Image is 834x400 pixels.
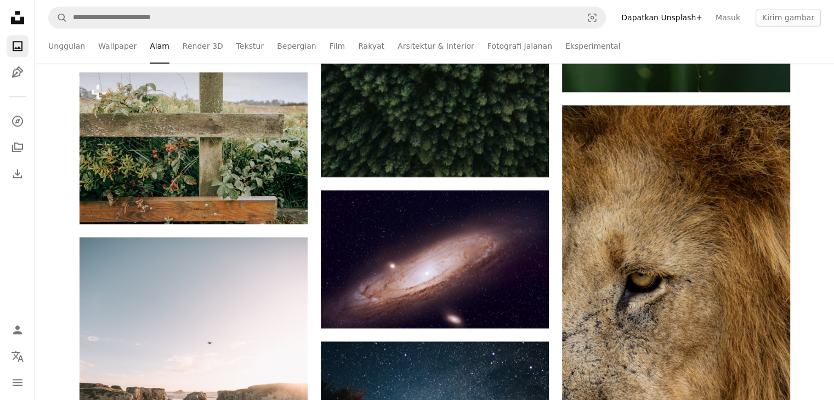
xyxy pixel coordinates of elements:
[487,28,552,64] a: Fotografi Jalanan
[7,61,29,83] a: Ilustrasi
[398,28,474,64] a: Arsitektur & Interior
[565,28,620,64] a: Eksperimental
[321,254,549,264] a: Galaksi Andromeda dengan galaksi bintang dan satelit di dekat galaksi kerdil.
[236,28,264,64] a: Tekstur
[756,9,821,26] button: Kirim gambar
[7,163,29,185] a: Riwayat Pengunduhan
[358,28,384,64] a: Rakyat
[615,9,709,26] a: Dapatkan Unsplash+
[277,28,316,64] a: Bepergian
[80,143,308,153] a: Pagar kayu lapuk dengan dedaunan hijau dan beri.
[321,190,549,328] img: Galaksi Andromeda dengan galaksi bintang dan satelit di dekat galaksi kerdil.
[7,7,29,31] a: Beranda — Unsplash
[80,72,308,224] img: Pagar kayu lapuk dengan dedaunan hijau dan beri.
[7,372,29,393] button: Menu
[49,7,67,28] button: Pencarian di Unsplash
[7,136,29,158] a: Koleksi
[80,384,308,394] a: Garis pantai berbatu dengan ombak yang menghantam saat matahari terbenam.
[709,9,747,26] a: Masuk
[48,7,606,28] form: Temuka visual di seluruh situs
[183,28,223,64] a: Render 3D
[7,319,29,341] a: Masuk/Daftar
[579,7,605,28] button: Pencarian visual
[562,271,790,281] a: Close-up mengungkapkan mata singa.
[7,110,29,132] a: Jelajahi
[7,35,29,57] a: Foto
[7,345,29,367] button: Bahasa
[330,28,345,64] a: Film
[98,28,137,64] a: Wallpaper
[48,28,85,64] a: Unggulan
